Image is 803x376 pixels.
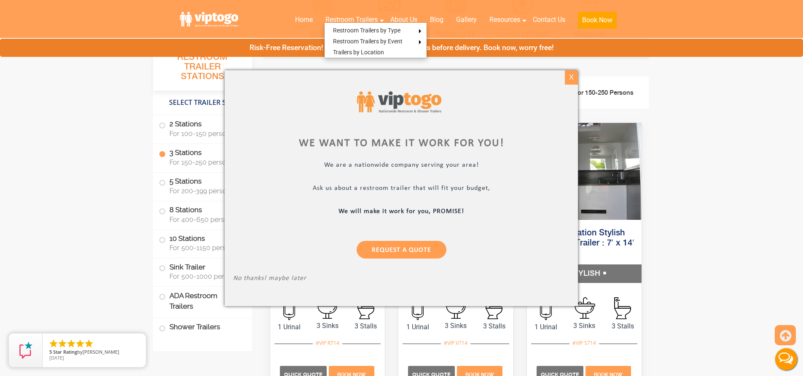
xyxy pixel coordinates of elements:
li:  [57,339,67,349]
li:  [66,339,76,349]
div: We want to make it work for you! [233,138,569,148]
span: 5 [49,349,52,355]
li:  [84,339,94,349]
p: No thanks! maybe later [233,274,569,284]
span: by [49,349,139,355]
a: Request a Quote [357,240,446,258]
p: We are a nationwide company serving your area! [233,161,569,171]
span: [DATE] [49,355,64,361]
img: Review Rating [17,342,34,359]
div: X [565,70,578,85]
img: viptogo logo [357,91,441,113]
li:  [75,339,85,349]
button: Live Chat [769,342,803,376]
span: [PERSON_NAME] [83,349,119,355]
li:  [48,339,59,349]
p: Ask us about a restroom trailer that will fit your budget, [233,184,569,194]
b: We will make it work for you, PROMISE! [339,208,465,214]
span: Star Rating [53,349,77,355]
